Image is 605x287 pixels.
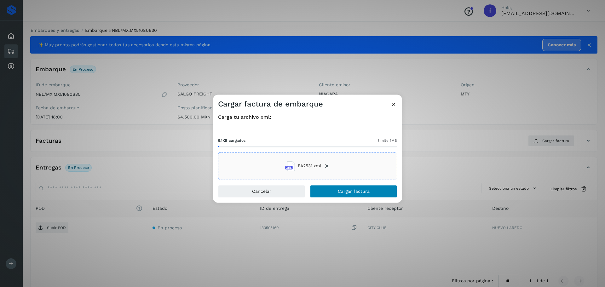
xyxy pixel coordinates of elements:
span: 5.1KB cargados [218,138,245,143]
span: límite 1MB [378,138,397,143]
span: Cancelar [252,189,271,193]
h4: Carga tu archivo xml: [218,114,397,120]
span: Cargar factura [338,189,370,193]
button: Cancelar [218,185,305,198]
button: Cargar factura [310,185,397,198]
h3: Cargar factura de embarque [218,100,323,109]
span: FA2531.xml [298,163,321,169]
